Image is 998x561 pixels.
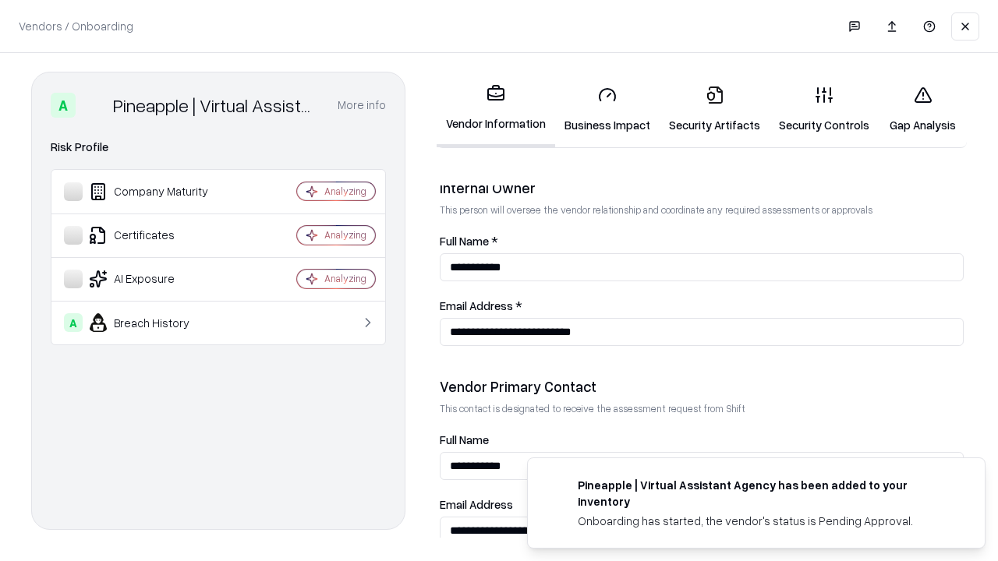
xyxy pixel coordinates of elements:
div: A [51,93,76,118]
label: Full Name * [440,235,964,247]
div: Internal Owner [440,178,964,197]
label: Email Address [440,499,964,510]
img: Pineapple | Virtual Assistant Agency [82,93,107,118]
p: Vendors / Onboarding [19,18,133,34]
label: Email Address * [440,300,964,312]
a: Vendor Information [437,72,555,147]
label: Full Name [440,434,964,446]
div: Pineapple | Virtual Assistant Agency has been added to your inventory [578,477,947,510]
a: Security Controls [770,73,879,146]
div: Analyzing [324,228,366,242]
a: Business Impact [555,73,660,146]
div: Analyzing [324,272,366,285]
div: Breach History [64,313,250,332]
a: Gap Analysis [879,73,967,146]
div: Risk Profile [51,138,386,157]
div: AI Exposure [64,270,250,288]
div: Certificates [64,226,250,245]
div: Pineapple | Virtual Assistant Agency [113,93,319,118]
img: trypineapple.com [547,477,565,496]
a: Security Artifacts [660,73,770,146]
p: This person will oversee the vendor relationship and coordinate any required assessments or appro... [440,203,964,217]
div: A [64,313,83,332]
div: Vendor Primary Contact [440,377,964,396]
div: Company Maturity [64,182,250,201]
p: This contact is designated to receive the assessment request from Shift [440,402,964,415]
div: Onboarding has started, the vendor's status is Pending Approval. [578,513,947,529]
div: Analyzing [324,185,366,198]
button: More info [338,91,386,119]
